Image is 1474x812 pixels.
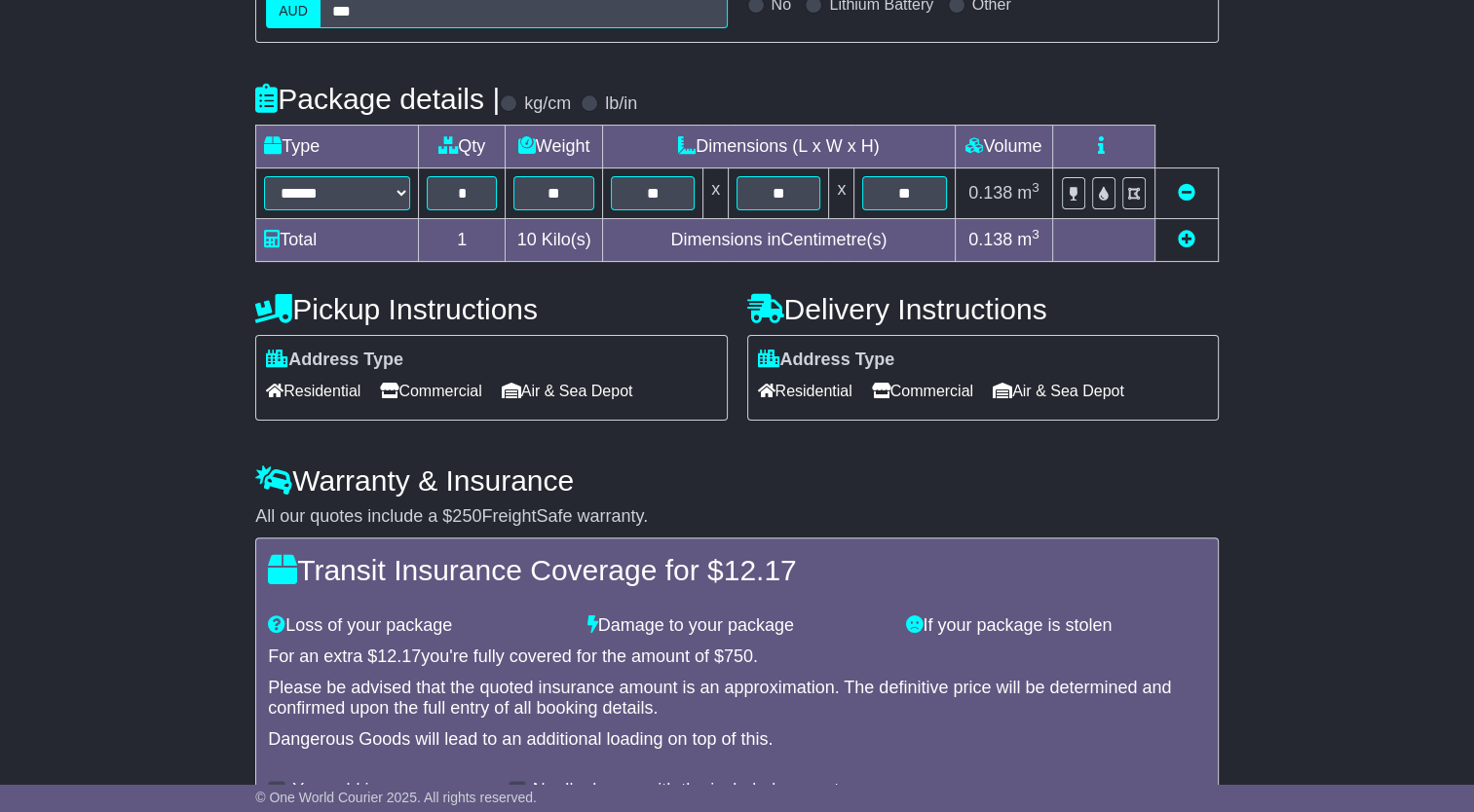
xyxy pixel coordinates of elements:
div: Damage to your package [578,615,897,637]
span: Residential [758,376,852,406]
label: Address Type [758,350,895,371]
td: x [703,168,729,219]
span: © One World Courier 2025. All rights reserved. [255,790,537,805]
span: Residential [266,376,360,406]
span: 10 [517,230,537,249]
sup: 3 [1032,180,1039,195]
h4: Delivery Instructions [747,293,1219,325]
h4: Package details | [255,83,500,115]
sup: 3 [1032,227,1039,241]
td: x [829,168,854,219]
span: Air & Sea Depot [993,376,1124,406]
a: Add new item [1178,230,1195,249]
td: Total [256,219,419,262]
div: Dangerous Goods will lead to an additional loading on top of this. [268,729,1206,751]
span: m [1017,230,1039,249]
span: 0.138 [968,183,1012,203]
td: Dimensions (L x W x H) [602,126,955,168]
td: Dimensions in Centimetre(s) [602,219,955,262]
h4: Transit Insurance Coverage for $ [268,554,1206,586]
div: For an extra $ you're fully covered for the amount of $ . [268,646,1206,668]
td: Volume [955,126,1052,168]
span: 0.138 [968,230,1012,249]
td: Kilo(s) [506,219,603,262]
div: All our quotes include a $ FreightSafe warranty. [255,506,1219,528]
span: Air & Sea Depot [502,376,633,406]
label: Address Type [266,350,403,371]
td: Type [256,126,419,168]
span: 12.17 [724,554,797,586]
label: lb/in [605,93,637,115]
label: Yes, add insurance cover [292,780,488,801]
div: Please be advised that the quoted insurance amount is an approximation. The definitive price will... [268,678,1206,720]
td: 1 [419,219,506,262]
span: 750 [724,646,753,666]
span: 12.17 [377,646,421,666]
h4: Warranty & Insurance [255,464,1219,497]
label: kg/cm [524,93,571,115]
label: No, I'm happy with the included warranty [533,780,849,801]
span: Commercial [872,376,973,406]
h4: Pickup Instructions [255,293,727,325]
td: Qty [419,126,506,168]
td: Weight [506,126,603,168]
a: Remove this item [1178,183,1195,203]
div: If your package is stolen [896,615,1216,637]
span: Commercial [380,376,481,406]
div: Loss of your package [258,615,578,637]
span: 250 [452,506,481,526]
span: m [1017,183,1039,203]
